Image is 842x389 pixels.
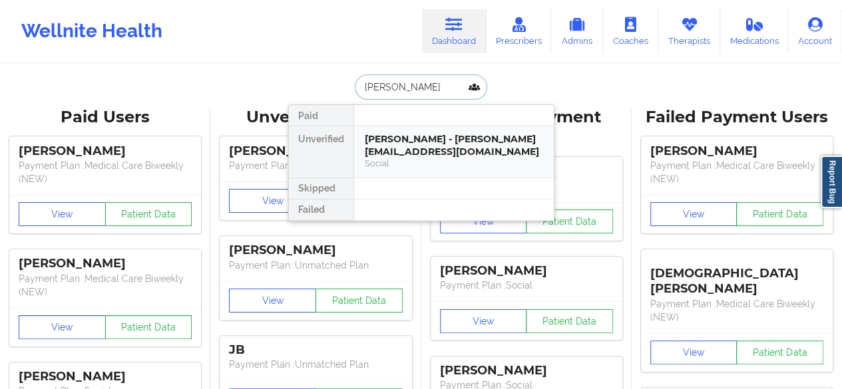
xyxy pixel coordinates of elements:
p: Payment Plan : Unmatched Plan [229,259,402,272]
button: Patient Data [526,209,613,233]
div: Unverified [289,126,353,178]
button: View [440,209,527,233]
button: View [650,202,737,226]
div: Failed Payment Users [641,107,833,128]
a: Report Bug [821,156,842,208]
div: Paid [289,105,353,126]
div: Unverified Users [220,107,411,128]
p: Payment Plan : Medical Care Biweekly (NEW) [19,272,192,299]
button: View [650,340,737,364]
a: Medications [720,9,789,53]
button: Patient Data [105,202,192,226]
button: View [19,202,106,226]
p: Payment Plan : Medical Care Biweekly (NEW) [19,159,192,186]
div: Paid Users [9,107,201,128]
button: Patient Data [526,309,613,333]
div: Failed [289,199,353,221]
div: [PERSON_NAME] [19,144,192,159]
div: Skipped [289,178,353,199]
p: Payment Plan : Medical Care Biweekly (NEW) [650,159,823,186]
div: [PERSON_NAME] [440,363,613,378]
div: [PERSON_NAME] [19,256,192,271]
a: Coaches [603,9,658,53]
button: View [19,315,106,339]
a: Account [788,9,842,53]
div: [DEMOGRAPHIC_DATA][PERSON_NAME] [650,256,823,297]
a: Admins [551,9,603,53]
div: [PERSON_NAME] [650,144,823,159]
div: JB [229,342,402,358]
button: View [440,309,527,333]
p: Payment Plan : Unmatched Plan [229,159,402,172]
div: [PERSON_NAME] [229,144,402,159]
button: Patient Data [736,340,823,364]
div: [PERSON_NAME] [229,243,402,258]
div: [PERSON_NAME] [440,263,613,279]
a: Prescribers [486,9,552,53]
p: Payment Plan : Social [440,279,613,292]
button: Patient Data [316,289,403,313]
div: [PERSON_NAME] - [PERSON_NAME][EMAIL_ADDRESS][DOMAIN_NAME] [365,133,543,158]
button: View [229,289,316,313]
p: Payment Plan : Medical Care Biweekly (NEW) [650,297,823,324]
button: Patient Data [105,315,192,339]
a: Therapists [658,9,720,53]
div: [PERSON_NAME] [19,369,192,384]
div: Social [365,158,543,169]
a: Dashboard [422,9,486,53]
p: Payment Plan : Unmatched Plan [229,358,402,371]
button: Patient Data [736,202,823,226]
button: View [229,189,316,213]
